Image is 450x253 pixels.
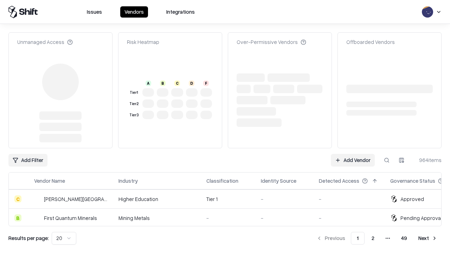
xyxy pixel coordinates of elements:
[261,195,308,203] div: -
[162,6,199,18] button: Integrations
[118,214,195,222] div: Mining Metals
[34,177,65,184] div: Vendor Name
[319,195,379,203] div: -
[319,214,379,222] div: -
[413,156,442,164] div: 964 items
[174,80,180,86] div: C
[189,80,194,86] div: D
[83,6,106,18] button: Issues
[44,214,97,222] div: First Quantum Minerals
[14,195,21,202] div: C
[331,154,375,167] a: Add Vendor
[34,214,41,221] img: First Quantum Minerals
[319,177,359,184] div: Detected Access
[414,232,442,245] button: Next
[400,195,424,203] div: Approved
[396,232,413,245] button: 49
[351,232,365,245] button: 1
[120,6,148,18] button: Vendors
[206,195,250,203] div: Tier 1
[128,112,140,118] div: Tier 3
[261,214,308,222] div: -
[312,232,442,245] nav: pagination
[366,232,380,245] button: 2
[237,38,306,46] div: Over-Permissive Vendors
[128,101,140,107] div: Tier 2
[8,154,47,167] button: Add Filter
[14,214,21,221] div: B
[128,90,140,96] div: Tier 1
[390,177,435,184] div: Governance Status
[118,177,138,184] div: Industry
[261,177,296,184] div: Identity Source
[118,195,195,203] div: Higher Education
[203,80,209,86] div: F
[127,38,159,46] div: Risk Heatmap
[346,38,395,46] div: Offboarded Vendors
[400,214,442,222] div: Pending Approval
[146,80,151,86] div: A
[17,38,73,46] div: Unmanaged Access
[206,214,250,222] div: -
[206,177,238,184] div: Classification
[8,234,49,242] p: Results per page:
[160,80,166,86] div: B
[34,195,41,202] img: Reichman University
[44,195,107,203] div: [PERSON_NAME][GEOGRAPHIC_DATA]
